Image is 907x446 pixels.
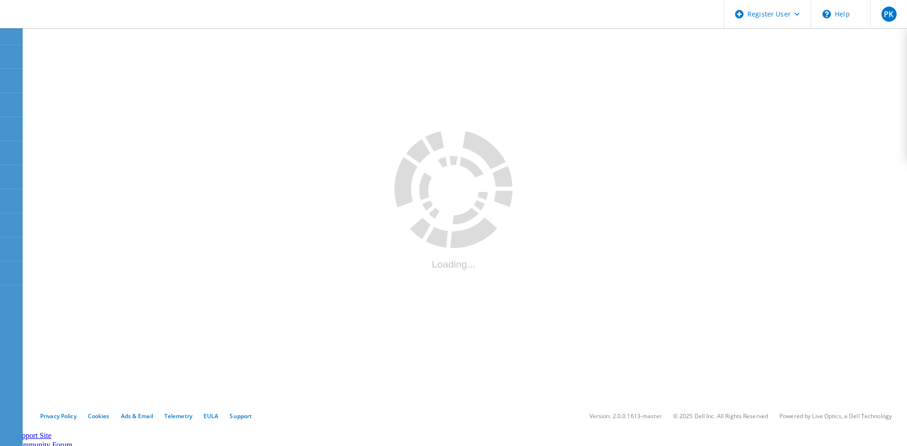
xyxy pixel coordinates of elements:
[204,412,218,420] a: EULA
[230,412,252,420] a: Support
[14,431,51,439] a: Support Site
[394,259,513,270] div: Loading...
[40,412,77,420] a: Privacy Policy
[9,18,111,26] a: Live Optics Dashboard
[779,412,892,420] li: Powered by Live Optics, a Dell Technology
[88,412,110,420] a: Cookies
[164,412,192,420] a: Telemetry
[590,412,662,420] li: Version: 2.0.0.1613-master
[121,412,153,420] a: Ads & Email
[884,10,893,18] span: PK
[673,412,768,420] li: © 2025 Dell Inc. All Rights Reserved
[822,10,831,18] svg: \n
